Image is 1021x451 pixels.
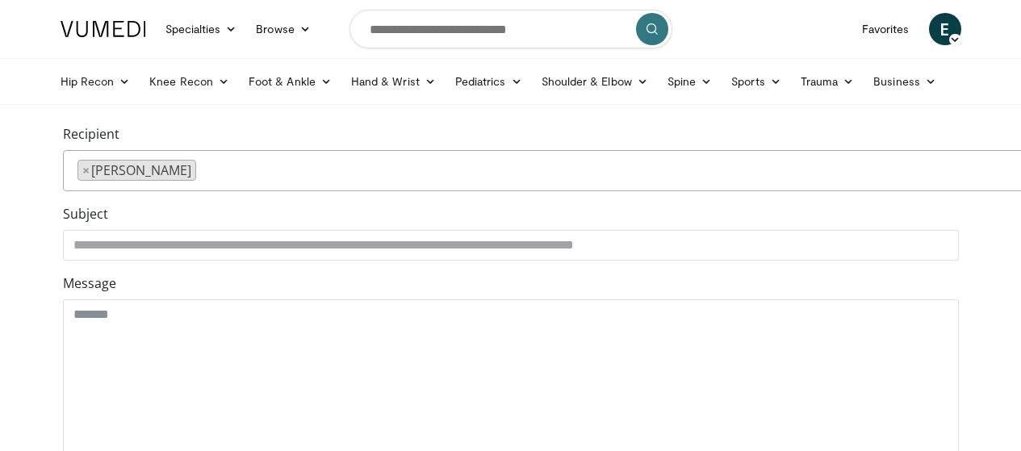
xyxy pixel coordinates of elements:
a: Shoulder & Elbow [532,65,658,98]
span: × [82,161,90,180]
label: Recipient [63,124,119,144]
a: Hip Recon [51,65,140,98]
a: Hand & Wrist [341,65,446,98]
img: VuMedi Logo [61,21,146,37]
a: Knee Recon [140,65,239,98]
a: Sports [722,65,791,98]
a: Favorites [852,13,919,45]
a: Browse [246,13,320,45]
a: Foot & Ankle [239,65,341,98]
a: Business [864,65,946,98]
input: Search topics, interventions [349,10,672,48]
a: E [929,13,961,45]
a: Pediatrics [446,65,532,98]
label: Message [63,274,116,293]
a: Trauma [791,65,864,98]
a: Specialties [156,13,247,45]
label: Subject [63,204,108,223]
a: Spine [658,65,722,98]
li: Steven Lyons [77,160,196,181]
